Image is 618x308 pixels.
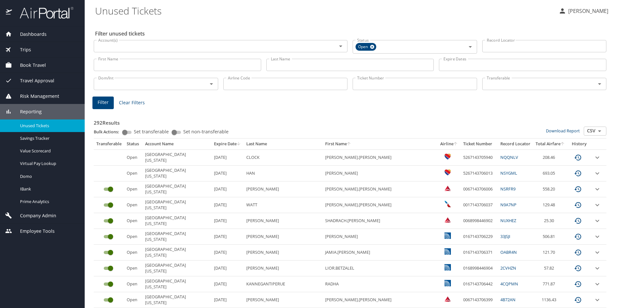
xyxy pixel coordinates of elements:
td: KANNEGANTIPERUE [244,276,323,292]
h1: Unused Tickets [95,1,553,21]
p: [PERSON_NAME] [566,7,608,15]
td: 0067143706399 [461,292,498,308]
td: [DATE] [211,197,244,213]
a: 33JSJI [500,233,510,239]
span: Virtual Pay Lookup [20,160,77,167]
td: Open [124,181,143,197]
th: History [568,139,591,149]
span: Set transferable [134,129,169,134]
th: Total Airfare [533,139,568,149]
th: Last Name [244,139,323,149]
a: NUXHEZ [500,218,516,223]
a: 2CVHZN [500,265,516,271]
button: sort [560,142,565,146]
button: expand row [593,201,601,209]
span: Reporting [12,108,42,115]
span: Filter [98,98,109,107]
button: [PERSON_NAME] [556,5,611,17]
td: [PERSON_NAME] [244,229,323,245]
a: NQQNLV [500,154,518,160]
img: airportal-logo.png [13,6,73,19]
td: [GEOGRAPHIC_DATA][US_STATE] [143,245,211,261]
span: Company Admin [12,212,56,219]
td: [DATE] [211,181,244,197]
td: Open [124,229,143,245]
span: Set non-transferable [183,129,229,134]
span: Clear Filters [119,99,145,107]
a: N9A7NP [500,202,517,208]
td: 1136.43 [533,292,568,308]
td: [PERSON_NAME] [244,292,323,308]
button: Open [595,79,604,88]
td: [DATE] [211,261,244,276]
td: Open [124,213,143,229]
span: Trips [12,46,31,53]
td: [PERSON_NAME] [244,245,323,261]
span: Open [356,44,372,50]
td: [PERSON_NAME].[PERSON_NAME] [323,292,438,308]
td: [PERSON_NAME] [244,261,323,276]
td: [PERSON_NAME].[PERSON_NAME] [323,197,438,213]
button: Open [466,42,475,51]
td: [DATE] [211,149,244,165]
button: Open [595,127,604,136]
td: 0168998446904 [461,261,498,276]
td: 208.46 [533,149,568,165]
td: 0167143706371 [461,245,498,261]
img: United Airlines [444,248,451,255]
span: Travel Approval [12,77,54,84]
td: [GEOGRAPHIC_DATA][US_STATE] [143,149,211,165]
td: 129.48 [533,197,568,213]
td: [PERSON_NAME] [244,213,323,229]
td: SHADRACH.[PERSON_NAME] [323,213,438,229]
th: Account Name [143,139,211,149]
th: Airline [438,139,461,149]
a: NSYGML [500,170,517,176]
span: Domo [20,173,77,180]
div: Open [356,43,376,51]
td: [GEOGRAPHIC_DATA][US_STATE] [143,276,211,292]
td: 57.82 [533,261,568,276]
th: Ticket Number [461,139,498,149]
button: expand row [593,280,601,288]
td: 0068998446902 [461,213,498,229]
td: 558.20 [533,181,568,197]
th: Status [124,139,143,149]
td: 693.05 [533,166,568,181]
td: HAN [244,166,323,181]
td: Open [124,149,143,165]
img: Delta Airlines [444,185,451,191]
td: RADHA [323,276,438,292]
td: 0017143706037 [461,197,498,213]
td: [DATE] [211,229,244,245]
span: IBank [20,186,77,192]
button: expand row [593,185,601,193]
td: LIOR.BETZALEL [323,261,438,276]
td: CLOCK [244,149,323,165]
td: 0167143706442 [461,276,498,292]
span: Prime Analytics [20,199,77,205]
button: sort [347,142,351,146]
td: [GEOGRAPHIC_DATA][US_STATE] [143,261,211,276]
td: 771.87 [533,276,568,292]
td: [PERSON_NAME].[PERSON_NAME] [323,149,438,165]
img: icon-airportal.png [6,6,13,19]
button: expand row [593,217,601,225]
td: Open [124,276,143,292]
td: 0167143706229 [461,229,498,245]
p: Bulk Actions: [94,129,124,135]
img: Southwest Airlines [444,153,451,160]
td: Open [124,261,143,276]
td: 121.70 [533,245,568,261]
a: NSRFR9 [500,186,516,192]
img: United Airlines [444,264,451,271]
td: [PERSON_NAME].[PERSON_NAME] [323,181,438,197]
a: Download Report [546,128,580,134]
button: Clear Filters [116,97,147,109]
td: 506.81 [533,229,568,245]
button: expand row [593,154,601,161]
img: American Airlines [444,201,451,207]
td: [GEOGRAPHIC_DATA][US_STATE] [143,213,211,229]
td: WATT [244,197,323,213]
td: [PERSON_NAME] [244,181,323,197]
